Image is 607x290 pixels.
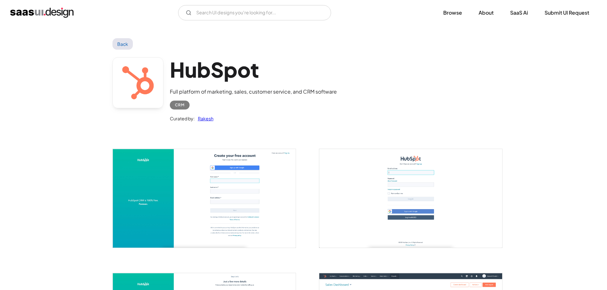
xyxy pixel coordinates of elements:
[175,101,184,109] div: CRM
[319,149,502,247] a: open lightbox
[436,6,470,20] a: Browse
[178,5,331,20] input: Search UI designs you're looking for...
[195,115,213,122] a: Rakesh
[471,6,501,20] a: About
[319,149,502,247] img: 6018af9b9614ec318a8533a9_HubSpot-login.jpg
[502,6,536,20] a: SaaS Ai
[170,88,337,95] div: Full platform of marketing, sales, customer service, and CRM software
[113,149,296,247] a: open lightbox
[10,8,74,18] a: home
[537,6,597,20] a: Submit UI Request
[113,149,296,247] img: 6018af9b1474bdeae3bf54d8_HubSpot-create-account.jpg
[178,5,331,20] form: Email Form
[170,115,195,122] div: Curated by:
[170,57,337,82] h1: HubSpot
[112,38,133,50] a: Back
